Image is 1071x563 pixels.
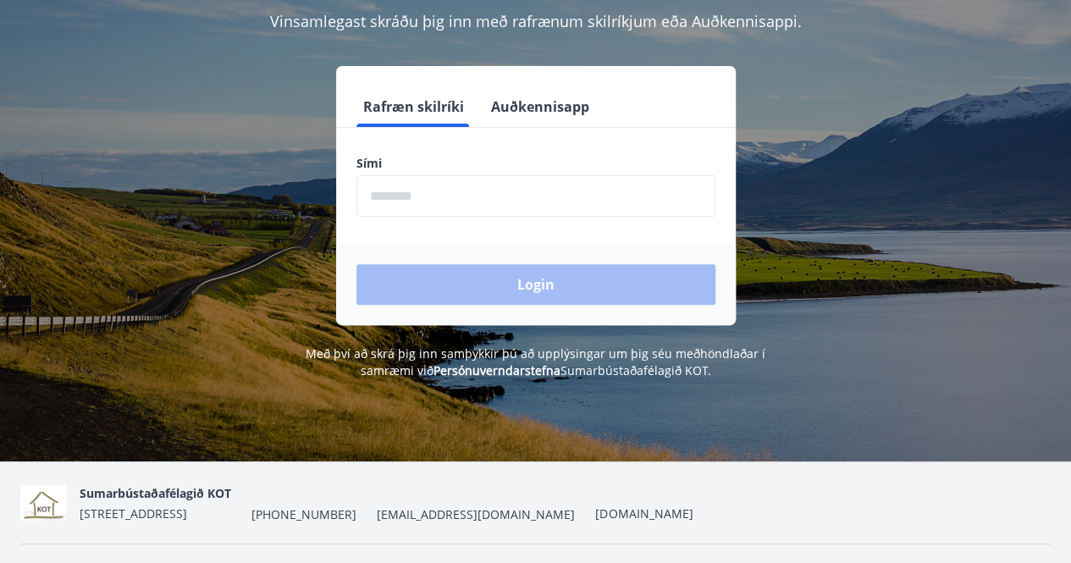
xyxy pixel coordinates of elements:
span: [PHONE_NUMBER] [251,506,356,523]
span: [EMAIL_ADDRESS][DOMAIN_NAME] [377,506,575,523]
span: Sumarbústaðafélagið KOT [80,485,231,501]
button: Auðkennisapp [484,86,596,127]
a: Persónuverndarstefna [433,362,560,378]
a: [DOMAIN_NAME] [595,505,693,522]
span: Með því að skrá þig inn samþykkir þú að upplýsingar um þig séu meðhöndlaðar í samræmi við Sumarbú... [306,345,765,378]
span: [STREET_ADDRESS] [80,505,187,522]
button: Rafræn skilríki [356,86,471,127]
label: Sími [356,155,715,172]
span: Vinsamlegast skráðu þig inn með rafrænum skilríkjum eða Auðkennisappi. [270,11,802,31]
img: t9tqzh1e9P7HFz4OzbTe84FEGggHXmUwTnccQYsY.png [20,485,66,522]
